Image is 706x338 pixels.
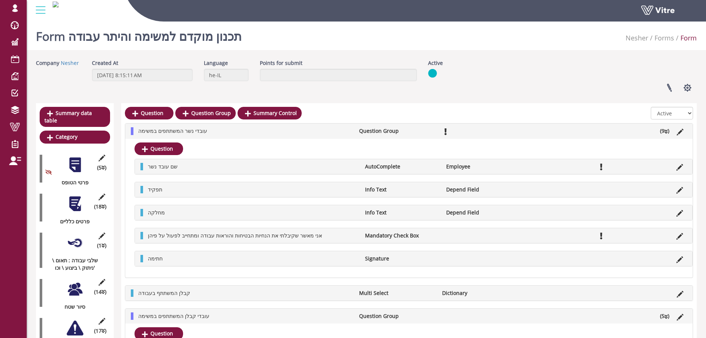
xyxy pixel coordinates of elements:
span: עובדי נשר המשתתפים במשימה [138,127,207,134]
span: אני מאשר שקיבלתי את הנחיות הבטיחות והוראות עבודה ומתחייב לפעול על פיהן [148,232,322,239]
li: AutoComplete [361,163,443,170]
span: קבלן המשתתף בעבודה [138,289,190,296]
a: Category [40,131,110,143]
li: Question Group [355,312,438,320]
img: 40d9aad5-a737-4999-9f13-b3f23ddca12b.png [53,1,59,7]
li: Signature [361,255,443,262]
li: Depend Field [443,209,524,216]
div: סיור שטח [40,303,105,311]
a: Question [125,107,173,119]
label: Company [36,59,59,67]
span: מחלקה [148,209,165,216]
label: Active [428,59,443,67]
li: Mandatory Check Box [361,232,443,239]
span: (1 ) [97,242,106,249]
li: (5 ) [656,312,673,320]
span: (5 ) [97,164,106,171]
li: Dictionary [438,289,521,297]
li: Info Text [361,209,443,216]
label: Created At [92,59,118,67]
li: (9 ) [656,127,673,135]
label: Points for submit [260,59,302,67]
li: Question Group [355,127,438,135]
span: (18 ) [94,203,106,210]
li: Employee [443,163,524,170]
a: Forms [654,33,674,42]
div: שלבי עבודה : תאום \ ניתוק \ ביצוע \ וכו' [40,257,105,272]
a: Nesher [61,59,79,66]
a: Nesher [626,33,648,42]
span: (14 ) [94,288,106,296]
div: פרטי הטופס [40,179,105,186]
li: Multi Select [355,289,438,297]
span: שם עובד נשר [148,163,178,170]
h1: Form תכנון מוקדם למשימה והיתר עבודה [36,19,242,50]
div: פרטים כלליים [40,218,105,225]
label: Language [204,59,228,67]
a: Summary data table [40,107,110,127]
span: חתימה [148,255,163,262]
a: Summary Control [238,107,302,119]
img: yes [428,69,437,78]
a: Question [135,142,183,155]
span: תפקיד [148,186,162,193]
span: עובדי קבלן המשתתפים במשימה [138,312,209,319]
li: Depend Field [443,186,524,193]
span: (17 ) [94,327,106,335]
a: Question Group [175,107,236,119]
li: Form [674,33,697,43]
li: Info Text [361,186,443,193]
